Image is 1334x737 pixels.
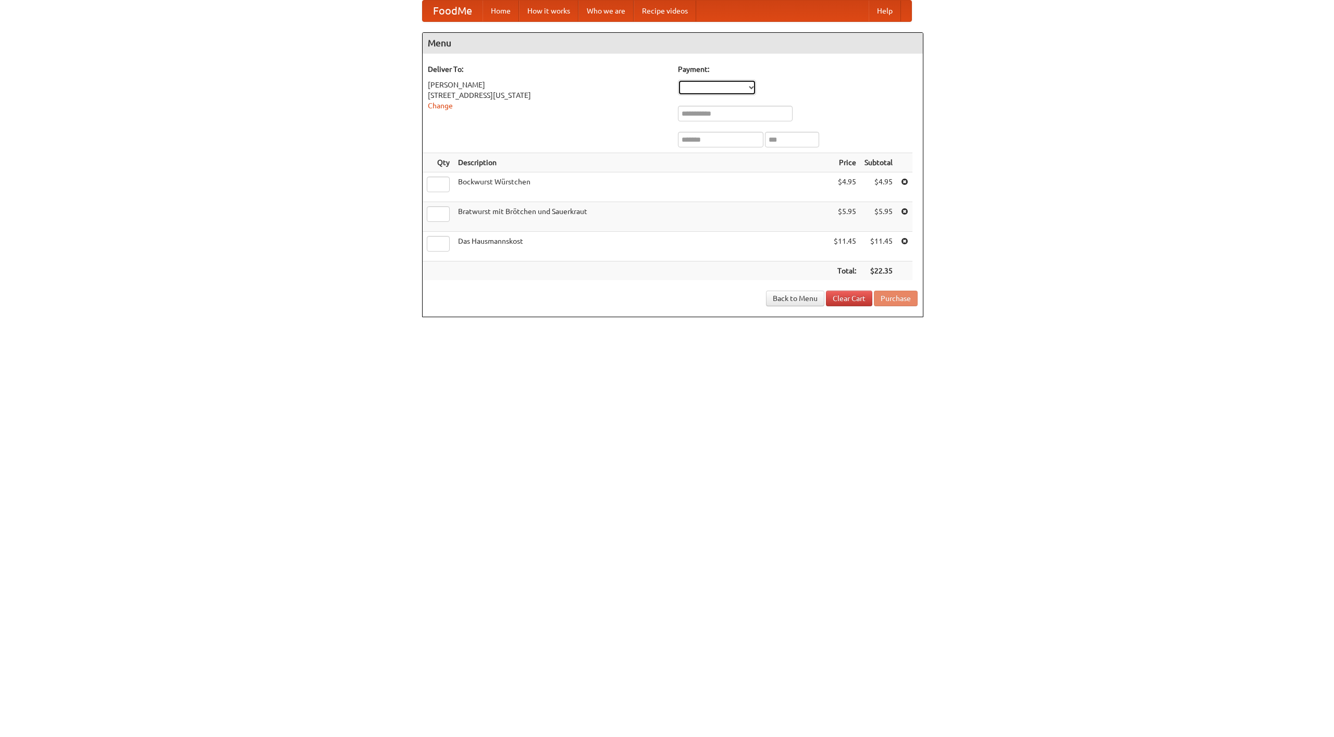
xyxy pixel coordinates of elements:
[428,90,668,101] div: [STREET_ADDRESS][US_STATE]
[519,1,578,21] a: How it works
[869,1,901,21] a: Help
[454,232,830,261] td: Das Hausmannskost
[860,172,897,202] td: $4.95
[826,291,872,306] a: Clear Cart
[830,261,860,281] th: Total:
[678,64,918,74] h5: Payment:
[483,1,519,21] a: Home
[830,172,860,202] td: $4.95
[423,1,483,21] a: FoodMe
[860,232,897,261] td: $11.45
[428,80,668,90] div: [PERSON_NAME]
[874,291,918,306] button: Purchase
[454,202,830,232] td: Bratwurst mit Brötchen und Sauerkraut
[830,153,860,172] th: Price
[860,202,897,232] td: $5.95
[634,1,696,21] a: Recipe videos
[454,172,830,202] td: Bockwurst Würstchen
[830,202,860,232] td: $5.95
[860,261,897,281] th: $22.35
[860,153,897,172] th: Subtotal
[578,1,634,21] a: Who we are
[454,153,830,172] th: Description
[423,153,454,172] th: Qty
[766,291,824,306] a: Back to Menu
[830,232,860,261] td: $11.45
[423,33,923,54] h4: Menu
[428,102,453,110] a: Change
[428,64,668,74] h5: Deliver To:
